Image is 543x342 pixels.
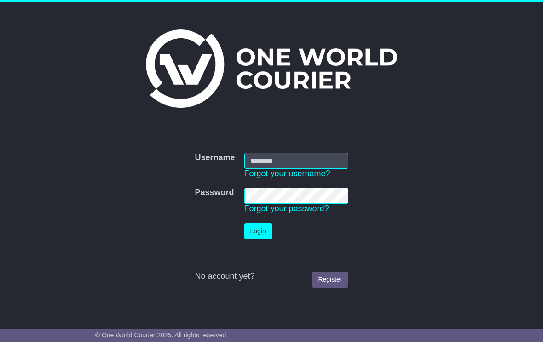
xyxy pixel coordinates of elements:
[195,272,348,282] div: No account yet?
[195,188,234,198] label: Password
[312,272,348,288] a: Register
[95,331,228,339] span: © One World Courier 2025. All rights reserved.
[146,29,397,108] img: One World
[195,153,235,163] label: Username
[244,169,330,178] a: Forgot your username?
[244,204,329,213] a: Forgot your password?
[244,223,272,239] button: Login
